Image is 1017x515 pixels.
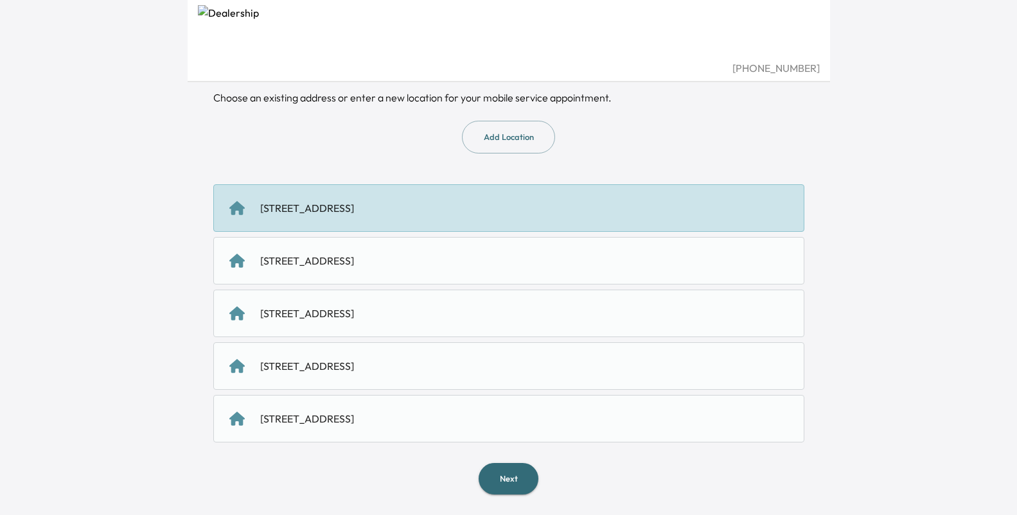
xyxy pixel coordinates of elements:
[213,90,804,105] div: Choose an existing address or enter a new location for your mobile service appointment.
[260,200,354,216] div: [STREET_ADDRESS]
[198,60,820,76] div: [PHONE_NUMBER]
[260,358,354,374] div: [STREET_ADDRESS]
[479,463,538,494] button: Next
[260,411,354,426] div: [STREET_ADDRESS]
[260,306,354,321] div: [STREET_ADDRESS]
[198,5,820,60] img: Dealership
[260,253,354,268] div: [STREET_ADDRESS]
[462,121,555,153] button: Add Location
